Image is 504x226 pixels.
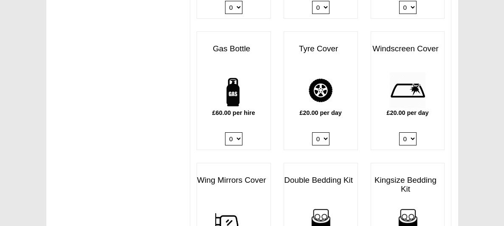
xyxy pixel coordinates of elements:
h3: Gas Bottle [197,40,270,58]
b: £60.00 per hire [212,109,255,116]
b: £20.00 per day [386,109,428,116]
b: £20.00 per day [300,109,342,116]
h3: Tyre Cover [284,40,358,58]
img: tyre.png [302,72,339,109]
img: gas-bottle.png [215,72,252,109]
h3: Kingsize Bedding Kit [371,172,445,198]
h3: Wing Mirrors Cover [197,172,270,189]
img: windscreen.png [389,72,426,109]
h3: Windscreen Cover [371,40,445,58]
h3: Double Bedding Kit [284,172,358,189]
